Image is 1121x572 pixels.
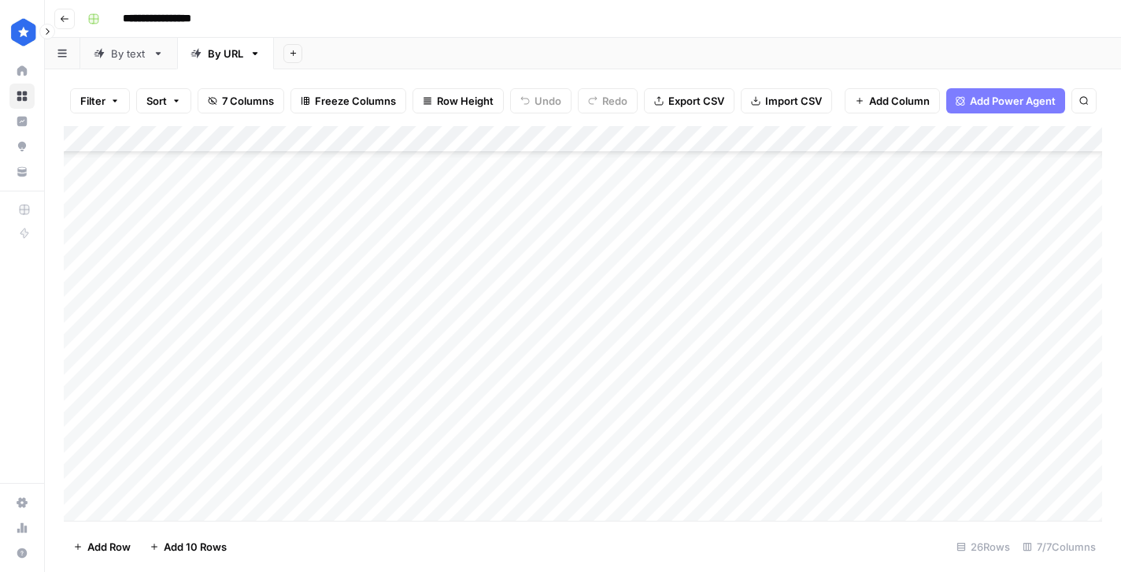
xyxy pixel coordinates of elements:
div: 7/7 Columns [1016,534,1102,559]
span: Redo [602,93,627,109]
span: Filter [80,93,105,109]
a: By text [80,38,177,69]
button: Redo [578,88,638,113]
a: Home [9,58,35,84]
span: Sort [146,93,167,109]
span: Add 10 Rows [164,539,227,555]
span: Import CSV [765,93,822,109]
button: Help + Support [9,540,35,566]
button: Add Row [64,534,140,559]
a: Settings [9,490,35,515]
button: Workspace: ConsumerAffairs [9,13,35,52]
button: Add Power Agent [946,88,1065,113]
button: Add Column [845,88,940,113]
span: Add Row [87,539,131,555]
img: ConsumerAffairs Logo [9,18,38,46]
span: Add Column [869,93,930,109]
span: Row Height [437,93,494,109]
button: 7 Columns [198,88,284,113]
a: Your Data [9,159,35,184]
div: By URL [208,46,243,61]
span: Undo [535,93,561,109]
button: Sort [136,88,191,113]
a: Insights [9,109,35,134]
a: Usage [9,515,35,540]
span: 7 Columns [222,93,274,109]
button: Row Height [413,88,504,113]
div: 26 Rows [950,534,1016,559]
button: Add 10 Rows [140,534,236,559]
button: Export CSV [644,88,734,113]
span: Freeze Columns [315,93,396,109]
button: Filter [70,88,130,113]
div: By text [111,46,146,61]
a: Browse [9,84,35,109]
button: Undo [510,88,572,113]
button: Import CSV [741,88,832,113]
span: Export CSV [668,93,724,109]
button: Freeze Columns [290,88,406,113]
a: Opportunities [9,134,35,159]
a: By URL [177,38,274,69]
span: Add Power Agent [970,93,1056,109]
